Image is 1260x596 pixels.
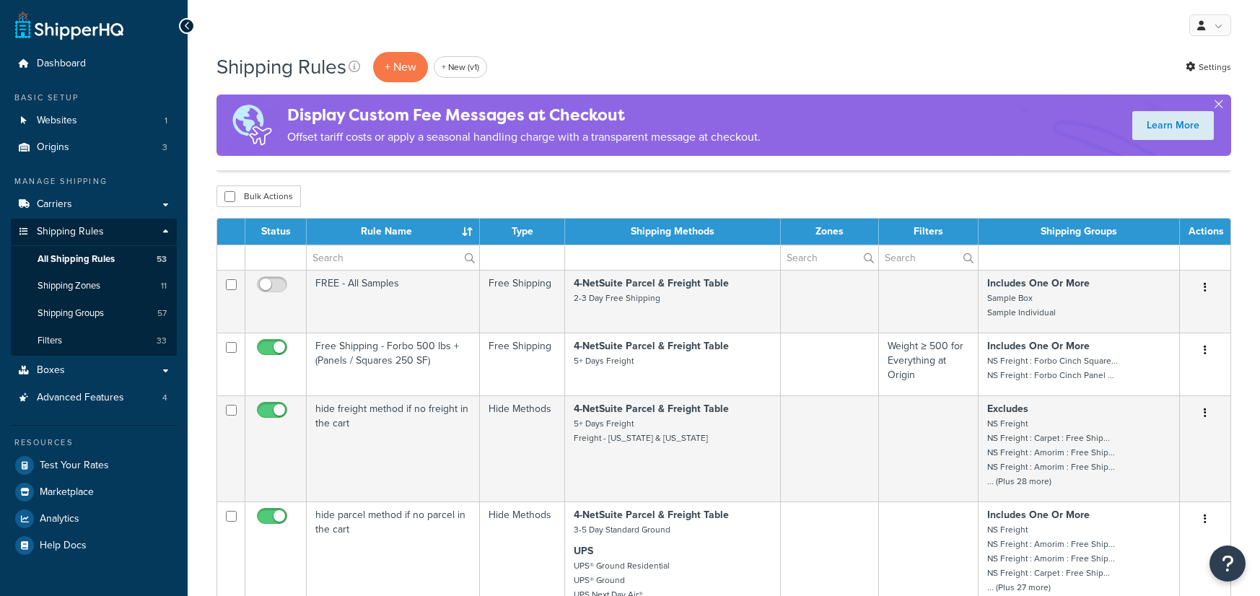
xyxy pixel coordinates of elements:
[245,219,307,245] th: Status
[574,523,670,536] small: 3-5 Day Standard Ground
[162,141,167,154] span: 3
[11,191,177,218] a: Carriers
[574,543,593,558] strong: UPS
[11,246,177,273] li: All Shipping Rules
[307,395,480,501] td: hide freight method if no freight in the cart
[11,219,177,245] a: Shipping Rules
[11,92,177,104] div: Basic Setup
[40,460,109,472] span: Test Your Rates
[480,219,565,245] th: Type
[307,245,479,270] input: Search
[11,506,177,532] a: Analytics
[165,115,167,127] span: 1
[11,273,177,299] li: Shipping Zones
[434,56,487,78] a: + New (v1)
[987,354,1118,382] small: NS Freight : Forbo Cinch Square... NS Freight : Forbo Cinch Panel ...
[287,127,761,147] p: Offset tariff costs or apply a seasonal handling charge with a transparent message at checkout.
[157,335,167,347] span: 33
[216,185,301,207] button: Bulk Actions
[11,328,177,354] a: Filters 33
[574,338,729,354] strong: 4-NetSuite Parcel & Freight Table
[11,385,177,411] li: Advanced Features
[11,134,177,161] a: Origins 3
[879,333,979,395] td: Weight ≥ 500 for Everything at Origin
[11,385,177,411] a: Advanced Features 4
[11,300,177,327] li: Shipping Groups
[161,280,167,292] span: 11
[11,273,177,299] a: Shipping Zones 11
[480,270,565,333] td: Free Shipping
[216,53,346,81] h1: Shipping Rules
[11,300,177,327] a: Shipping Groups 57
[11,452,177,478] a: Test Your Rates
[37,364,65,377] span: Boxes
[1132,111,1214,140] a: Learn More
[11,328,177,354] li: Filters
[574,401,729,416] strong: 4-NetSuite Parcel & Freight Table
[987,401,1028,416] strong: Excludes
[11,134,177,161] li: Origins
[987,276,1090,291] strong: Includes One Or More
[879,245,978,270] input: Search
[987,292,1056,319] small: Sample Box Sample Individual
[37,226,104,238] span: Shipping Rules
[480,333,565,395] td: Free Shipping
[40,513,79,525] span: Analytics
[574,507,729,522] strong: 4-NetSuite Parcel & Freight Table
[373,52,428,82] p: + New
[307,219,480,245] th: Rule Name : activate to sort column ascending
[781,245,879,270] input: Search
[11,51,177,77] a: Dashboard
[287,103,761,127] h4: Display Custom Fee Messages at Checkout
[307,270,480,333] td: FREE - All Samples
[574,354,634,367] small: 5+ Days Freight
[15,11,123,40] a: ShipperHQ Home
[40,486,94,499] span: Marketplace
[11,175,177,188] div: Manage Shipping
[987,338,1090,354] strong: Includes One Or More
[11,108,177,134] li: Websites
[565,219,781,245] th: Shipping Methods
[38,280,100,292] span: Shipping Zones
[987,417,1115,488] small: NS Freight NS Freight : Carpet : Free Ship... NS Freight : Amorim : Free Ship... NS Freight : Amo...
[987,523,1115,594] small: NS Freight NS Freight : Amorim : Free Ship... NS Freight : Amorim : Free Ship... NS Freight : Car...
[162,392,167,404] span: 4
[11,246,177,273] a: All Shipping Rules 53
[11,479,177,505] a: Marketplace
[38,307,104,320] span: Shipping Groups
[11,533,177,558] a: Help Docs
[11,357,177,384] a: Boxes
[781,219,880,245] th: Zones
[1180,219,1230,245] th: Actions
[37,198,72,211] span: Carriers
[1209,545,1246,582] button: Open Resource Center
[574,292,660,304] small: 2-3 Day Free Shipping
[879,219,979,245] th: Filters
[11,437,177,449] div: Resources
[37,58,86,70] span: Dashboard
[216,95,287,156] img: duties-banner-06bc72dcb5fe05cb3f9472aba00be2ae8eb53ab6f0d8bb03d382ba314ac3c341.png
[38,253,115,266] span: All Shipping Rules
[574,417,708,444] small: 5+ Days Freight Freight - [US_STATE] & [US_STATE]
[157,253,167,266] span: 53
[11,219,177,356] li: Shipping Rules
[987,507,1090,522] strong: Includes One Or More
[157,307,167,320] span: 57
[37,392,124,404] span: Advanced Features
[11,108,177,134] a: Websites 1
[979,219,1180,245] th: Shipping Groups
[37,115,77,127] span: Websites
[38,335,62,347] span: Filters
[1186,57,1231,77] a: Settings
[40,540,87,552] span: Help Docs
[307,333,480,395] td: Free Shipping - Forbo 500 lbs + (Panels / Squares 250 SF)
[480,395,565,501] td: Hide Methods
[37,141,69,154] span: Origins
